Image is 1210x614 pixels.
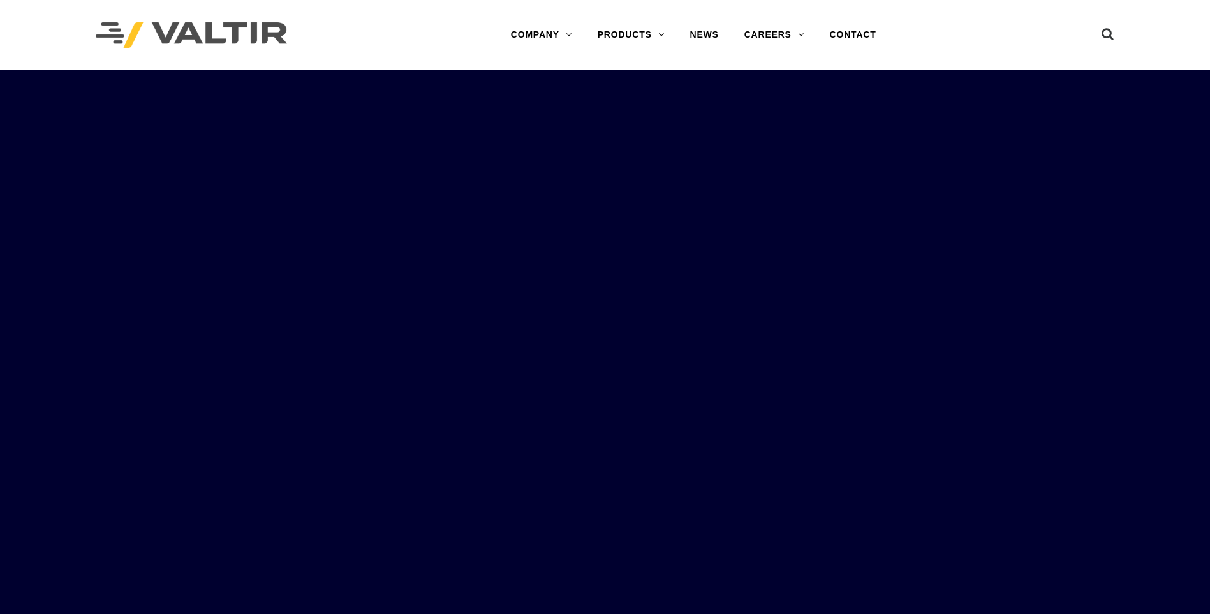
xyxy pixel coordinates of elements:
[585,22,677,48] a: PRODUCTS
[732,22,817,48] a: CAREERS
[817,22,889,48] a: CONTACT
[677,22,732,48] a: NEWS
[96,22,287,49] img: Valtir
[498,22,585,48] a: COMPANY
